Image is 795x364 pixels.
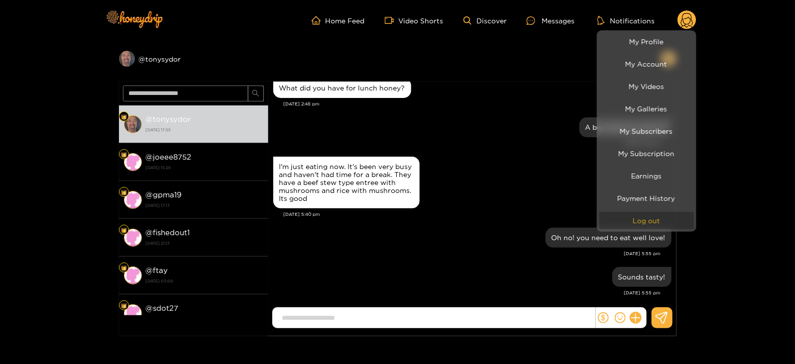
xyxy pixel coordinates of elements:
[599,167,694,184] a: Earnings
[599,78,694,95] a: My Videos
[599,33,694,50] a: My Profile
[599,100,694,117] a: My Galleries
[599,145,694,162] a: My Subscription
[599,55,694,73] a: My Account
[599,122,694,140] a: My Subscribers
[599,212,694,229] button: Log out
[599,189,694,207] a: Payment History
